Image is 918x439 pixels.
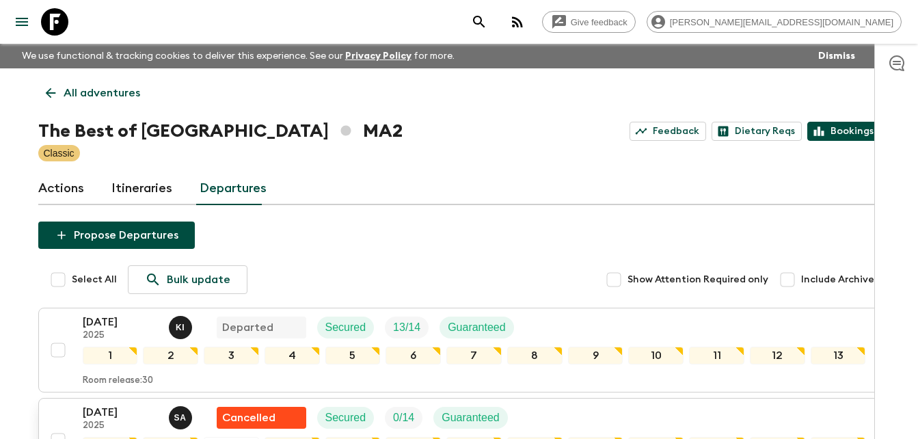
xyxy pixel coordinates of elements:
[393,410,414,426] p: 0 / 14
[465,8,493,36] button: search adventures
[507,347,563,364] div: 8
[8,8,36,36] button: menu
[628,347,684,364] div: 10
[38,79,148,107] a: All adventures
[712,122,802,141] a: Dietary Reqs
[627,273,768,287] span: Show Attention Required only
[38,308,880,393] button: [DATE]2025Khaled IngriouiDepartedSecuredTrip FillGuaranteed12345678910111213Room release:30
[542,11,636,33] a: Give feedback
[38,118,403,145] h1: The Best of [GEOGRAPHIC_DATA] MA2
[811,347,866,364] div: 13
[167,271,230,288] p: Bulk update
[442,410,500,426] p: Guaranteed
[325,319,366,336] p: Secured
[801,273,880,287] span: Include Archived
[750,347,805,364] div: 12
[325,347,381,364] div: 5
[72,273,117,287] span: Select All
[807,122,880,141] a: Bookings
[83,375,153,386] p: Room release: 30
[83,421,158,431] p: 2025
[647,11,902,33] div: [PERSON_NAME][EMAIL_ADDRESS][DOMAIN_NAME]
[393,319,420,336] p: 13 / 14
[385,317,429,338] div: Trip Fill
[38,172,84,205] a: Actions
[169,406,195,429] button: SA
[111,172,172,205] a: Itineraries
[64,85,140,101] p: All adventures
[385,407,422,429] div: Trip Fill
[217,407,306,429] div: Flash Pack cancellation
[689,347,744,364] div: 11
[83,404,158,421] p: [DATE]
[143,347,198,364] div: 2
[83,347,138,364] div: 1
[169,320,195,331] span: Khaled Ingrioui
[568,347,623,364] div: 9
[563,17,635,27] span: Give feedback
[630,122,706,141] a: Feedback
[265,347,320,364] div: 4
[222,319,273,336] p: Departed
[174,412,187,423] p: S A
[345,51,411,61] a: Privacy Policy
[128,265,247,294] a: Bulk update
[16,44,460,68] p: We use functional & tracking cookies to deliver this experience. See our for more.
[204,347,259,364] div: 3
[317,407,375,429] div: Secured
[815,46,859,66] button: Dismiss
[662,17,901,27] span: [PERSON_NAME][EMAIL_ADDRESS][DOMAIN_NAME]
[386,347,441,364] div: 6
[317,317,375,338] div: Secured
[446,347,502,364] div: 7
[200,172,267,205] a: Departures
[325,410,366,426] p: Secured
[38,222,195,249] button: Propose Departures
[44,146,75,160] p: Classic
[169,410,195,421] span: Samir Achahri
[448,319,506,336] p: Guaranteed
[83,314,158,330] p: [DATE]
[83,330,158,341] p: 2025
[222,410,275,426] p: Cancelled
